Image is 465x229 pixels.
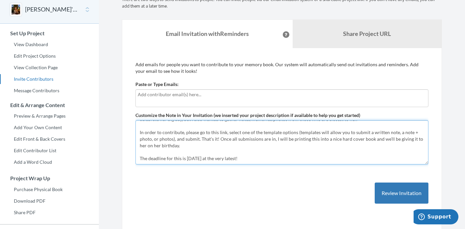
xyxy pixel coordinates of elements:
label: Paste or Type Emails: [135,81,179,88]
textarea: Help us celebrate [PERSON_NAME]'s 70th Birthday! Please share a written note and a photo through ... [135,120,428,164]
h3: Edit & Arrange Content [0,102,99,108]
button: [PERSON_NAME]'s 70th Birthday [25,5,78,14]
strong: Email Invitation with Reminders [166,30,249,37]
input: Add contributor email(s) here... [138,91,426,98]
iframe: Opens a widget where you can chat to one of our agents [414,209,458,226]
label: Customize the Note in Your Invitation (we inserted your project description if available to help ... [135,112,360,119]
h3: Set Up Project [0,30,99,36]
p: Add emails for people you want to contribute to your memory book. Our system will automatically s... [135,61,428,74]
button: Review Invitation [375,183,428,204]
h3: Project Wrap Up [0,175,99,181]
b: Share Project URL [343,30,391,37]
